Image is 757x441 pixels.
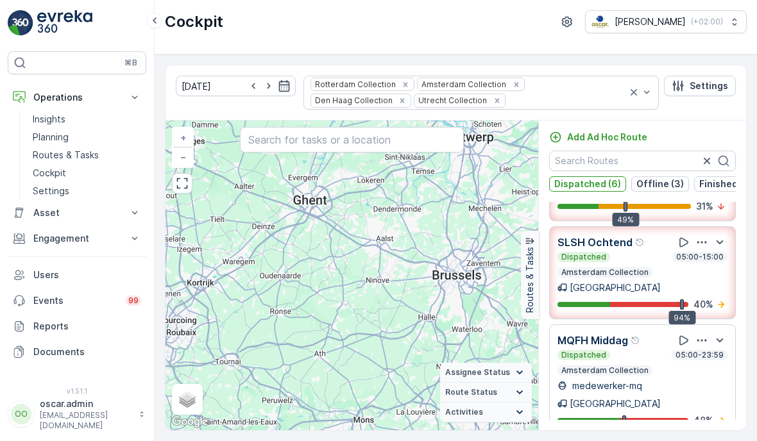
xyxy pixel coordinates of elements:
p: Cockpit [165,12,223,32]
p: 99 [128,295,139,306]
p: ⌘B [124,58,137,68]
p: Add Ad Hoc Route [567,131,647,144]
a: Reports [8,313,146,339]
p: Dispatched [560,350,608,360]
a: Insights [28,110,146,128]
summary: Route Status [440,383,532,403]
p: Events [33,294,118,307]
a: Layers [173,385,201,413]
p: 48 % [693,414,713,427]
p: [GEOGRAPHIC_DATA] [570,397,661,410]
a: Open this area in Google Maps (opens a new window) [169,413,211,430]
button: Engagement [8,226,146,251]
button: Offline (3) [631,176,689,192]
input: dd/mm/yyyy [176,76,296,96]
p: Documents [33,345,141,358]
p: [GEOGRAPHIC_DATA] [570,281,661,294]
input: Search for tasks or a location [240,127,464,153]
span: Route Status [445,387,497,397]
p: 31 % [696,200,713,213]
div: 49% [612,213,639,227]
a: Users [8,262,146,288]
a: Zoom Out [173,147,192,167]
a: Routes & Tasks [28,146,146,164]
a: Cockpit [28,164,146,182]
p: Insights [33,113,65,126]
p: Offline (3) [636,178,684,190]
button: [PERSON_NAME](+02:00) [585,10,747,33]
p: medewerker-mq [570,379,642,392]
span: Assignee Status [445,367,510,378]
a: Events99 [8,288,146,313]
p: [EMAIL_ADDRESS][DOMAIN_NAME] [40,410,132,431]
p: 05:00-15:00 [675,252,725,262]
button: Dispatched (6) [549,176,626,192]
p: Dispatched [560,252,608,262]
span: Activities [445,407,483,417]
p: Finished (8) [699,178,753,190]
summary: Activities [440,403,532,422]
img: logo [8,10,33,36]
button: Asset [8,200,146,226]
img: Google [169,413,211,430]
p: MQFH Middag [557,333,628,348]
div: Remove Utrecht Collection [490,96,504,106]
p: Users [33,269,141,281]
p: oscar.admin [40,397,132,410]
summary: Assignee Status [440,363,532,383]
div: Den Haag Collection [311,94,395,106]
img: logo_light-DOdMpM7g.png [37,10,92,36]
div: Utrecht Collection [414,94,489,106]
p: ( +02:00 ) [691,17,723,27]
button: Settings [664,76,736,96]
p: Amsterdam Collection [560,267,650,278]
p: SLSH Ochtend [557,235,633,250]
div: Help Tooltip Icon [631,335,641,345]
p: Settings [690,79,728,92]
div: 94% [668,311,695,325]
p: Engagement [33,232,121,245]
div: Remove Amsterdam Collection [509,79,523,90]
a: Settings [28,182,146,200]
p: Amsterdam Collection [560,365,650,376]
a: Documents [8,339,146,365]
p: Operations [33,91,121,104]
p: Asset [33,206,121,219]
div: Help Tooltip Icon [635,237,645,247]
input: Search Routes [549,151,736,171]
div: Remove Rotterdam Collection [398,79,413,90]
span: v 1.51.1 [8,387,146,395]
div: Remove Den Haag Collection [395,96,409,106]
span: + [180,132,186,143]
button: Operations [8,85,146,110]
a: Zoom In [173,128,192,147]
button: OOoscar.admin[EMAIL_ADDRESS][DOMAIN_NAME] [8,397,146,431]
p: 05:00-23:59 [674,350,725,360]
img: basis-logo_rgb2x.png [591,15,609,29]
span: − [180,151,187,162]
p: Reports [33,320,141,333]
p: [PERSON_NAME] [615,15,686,28]
div: Amsterdam Collection [418,78,508,90]
p: Routes & Tasks [33,149,99,162]
a: Planning [28,128,146,146]
p: 40 % [693,298,713,311]
p: Cockpit [33,167,66,179]
p: Dispatched (6) [554,178,621,190]
a: Add Ad Hoc Route [549,131,647,144]
p: Planning [33,131,69,144]
p: Routes & Tasks [523,247,536,313]
div: OO [11,404,31,424]
div: Rotterdam Collection [311,78,398,90]
p: Settings [33,185,69,197]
